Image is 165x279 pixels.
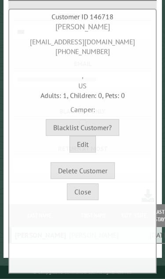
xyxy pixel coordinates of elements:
[11,57,154,91] div: , US
[11,91,154,100] div: Adults: 1, Children: 0, Pets: 0
[51,162,115,179] button: Delete Customer
[11,100,154,114] div: Camper:
[70,136,96,153] button: Edit
[67,184,99,200] button: Close
[11,22,154,33] div: [PERSON_NAME]
[11,33,154,57] div: [EMAIL_ADDRESS][DOMAIN_NAME] [PHONE_NUMBER]
[11,12,154,22] div: Customer ID 146718
[33,269,132,275] small: © Campground Commander LLC. All rights reserved.
[46,119,119,136] button: Blacklist Customer?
